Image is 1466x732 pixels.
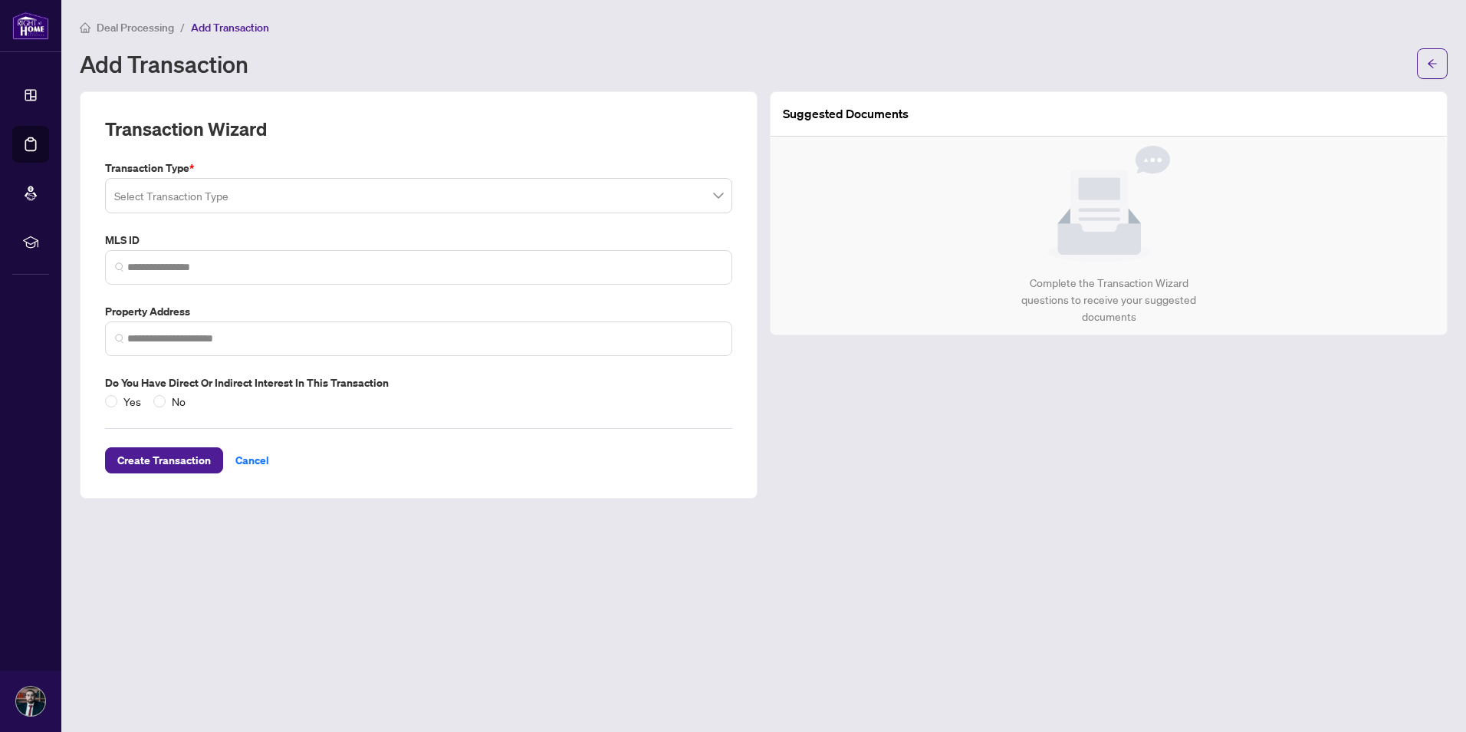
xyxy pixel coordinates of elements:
[117,448,211,473] span: Create Transaction
[105,447,223,473] button: Create Transaction
[80,22,90,33] span: home
[1427,58,1438,69] span: arrow-left
[97,21,174,35] span: Deal Processing
[117,393,147,410] span: Yes
[105,117,267,141] h2: Transaction Wizard
[783,104,909,124] article: Suggested Documents
[1047,146,1170,262] img: Null State Icon
[223,447,281,473] button: Cancel
[105,303,732,320] label: Property Address
[115,262,124,272] img: search_icon
[12,12,49,40] img: logo
[235,448,269,473] span: Cancel
[115,334,124,343] img: search_icon
[80,51,248,76] h1: Add Transaction
[16,687,45,716] img: Profile Icon
[1005,275,1213,325] div: Complete the Transaction Wizard questions to receive your suggested documents
[105,160,732,176] label: Transaction Type
[191,21,269,35] span: Add Transaction
[180,18,185,36] li: /
[166,393,192,410] span: No
[105,374,732,391] label: Do you have direct or indirect interest in this transaction
[105,232,732,249] label: MLS ID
